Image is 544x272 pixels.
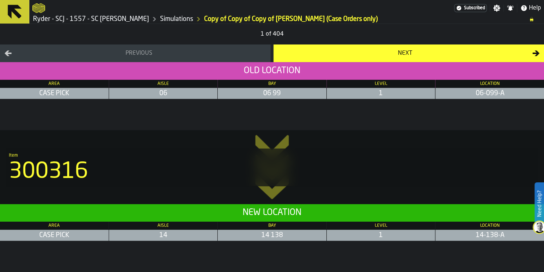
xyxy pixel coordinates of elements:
span: Help [529,4,541,12]
span: 06 99 [219,89,325,97]
button: button-Next [273,44,544,62]
span: 14 [110,231,216,239]
span: CASE PICK [1,231,107,239]
span: Aisle [157,223,169,228]
div: Menu Subscription [454,4,487,12]
div: Next [278,49,532,58]
label: button-toggle-Notifications [504,4,517,12]
a: logo-header [32,1,45,15]
a: link-to-/wh/i/fcc31a91-0955-4476-b436-313eac94fd17 [33,15,149,23]
label: button-toggle-Help [517,4,544,12]
span: 06-099-A [437,89,543,97]
span: CASE PICK [1,89,107,97]
span: 14 138 [219,231,325,239]
span: Area [48,223,60,228]
span: Location [480,223,500,228]
span: 06 [110,89,216,97]
span: Level [375,82,387,86]
a: link-to-/wh/i/fcc31a91-0955-4476-b436-313eac94fd17/simulations/365b8ddf-8673-46ed-acf8-67238ecefe46 [204,15,378,23]
div: Previous [12,49,266,58]
span: 1 [328,89,434,97]
label: button-toggle-Settings [490,4,503,12]
span: Level [375,223,387,228]
span: Location [480,82,500,86]
div: 300316 [9,161,535,183]
div: Item [9,153,535,158]
span: 1 [328,231,434,239]
nav: Breadcrumb [32,15,541,24]
span: 14-138-A [437,231,543,239]
span: Subscribed [464,6,485,11]
a: link-to-/wh/i/fcc31a91-0955-4476-b436-313eac94fd17 [160,15,193,23]
span: Aisle [157,82,169,86]
a: link-to-/wh/i/fcc31a91-0955-4476-b436-313eac94fd17/settings/billing [454,4,487,12]
label: Need Help? [535,183,543,224]
span: Area [48,82,60,86]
